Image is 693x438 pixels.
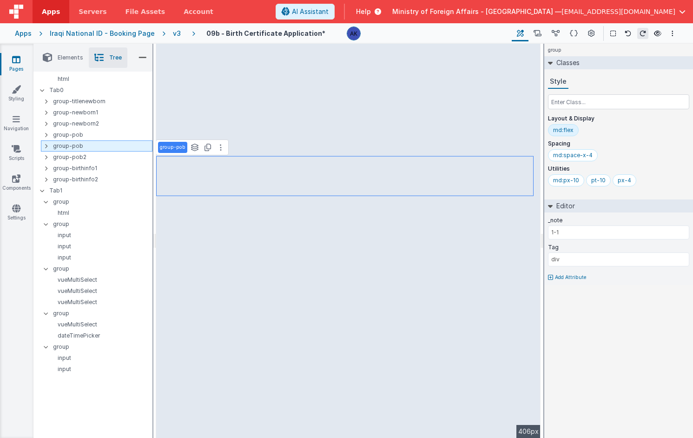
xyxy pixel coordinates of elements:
[53,308,152,319] p: group
[548,115,689,122] p: Layout & Display
[48,209,152,217] p: html
[292,7,329,16] span: AI Assistant
[53,342,152,352] p: group
[548,244,559,251] label: Tag
[591,177,606,184] div: pt-10
[53,107,152,118] p: group-newborn1
[553,56,580,69] h2: Classes
[548,217,562,224] label: _note
[53,174,152,185] p: group-birthinfo2
[173,29,185,38] div: v3
[206,30,325,37] h4: 09b - Birth Certificate Application
[548,75,568,89] button: Style
[48,354,152,362] p: input
[53,163,152,173] p: group-birthinfo1
[79,7,106,16] span: Servers
[156,44,541,438] div: -->
[48,299,152,306] p: vueMultiSelect
[53,264,152,274] p: group
[553,152,593,159] div: md:space-x-4
[50,29,155,38] div: Iraqi National ID - Booking Page
[49,85,152,95] p: Tab0
[561,7,675,16] span: [EMAIL_ADDRESS][DOMAIN_NAME]
[553,126,574,134] div: md:flex
[548,140,689,147] p: Spacing
[49,186,152,196] p: Tab1
[53,119,152,129] p: group-newborn2
[53,141,152,151] p: group-pob
[544,44,565,56] h4: group
[53,152,152,162] p: group-pob2
[48,75,152,83] p: html
[555,274,587,281] p: Add Attribute
[53,130,152,140] p: group-pob
[15,29,32,38] div: Apps
[548,94,689,109] input: Enter Class...
[516,425,541,438] div: 406px
[48,254,152,261] p: input
[48,232,152,239] p: input
[160,144,185,151] p: group-pob
[548,165,689,173] p: Utilities
[553,199,575,212] h2: Editor
[48,276,152,284] p: vueMultiSelect
[48,243,152,250] p: input
[618,177,631,184] div: px-4
[42,7,60,16] span: Apps
[548,274,689,281] button: Add Attribute
[667,28,678,39] button: Options
[553,177,579,184] div: md:px-10
[58,54,83,61] span: Elements
[48,321,152,328] p: vueMultiSelect
[356,7,371,16] span: Help
[109,54,122,61] span: Tree
[392,7,686,16] button: Ministry of Foreign Affairs - [GEOGRAPHIC_DATA] — [EMAIL_ADDRESS][DOMAIN_NAME]
[125,7,165,16] span: File Assets
[53,96,152,106] p: group-titlenewborn
[48,287,152,295] p: vueMultiSelect
[48,365,152,373] p: input
[53,219,152,229] p: group
[276,4,335,20] button: AI Assistant
[53,197,152,207] p: group
[48,332,152,339] p: dateTimePicker
[347,27,360,40] img: 1f6063d0be199a6b217d3045d703aa70
[392,7,561,16] span: Ministry of Foreign Affairs - [GEOGRAPHIC_DATA] —
[53,375,152,385] p: group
